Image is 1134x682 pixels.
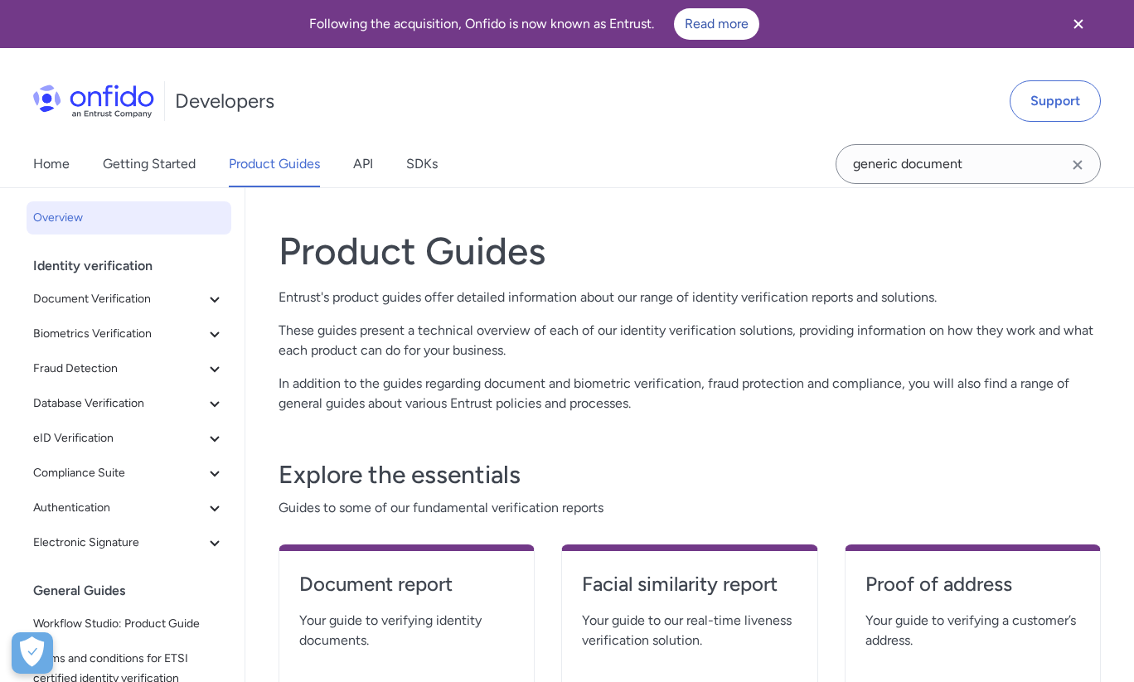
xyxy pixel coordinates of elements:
h1: Developers [175,88,274,114]
span: Biometrics Verification [33,324,205,344]
span: Overview [33,208,225,228]
input: Onfido search input field [836,144,1101,184]
span: Your guide to verifying a customer’s address. [865,611,1080,651]
a: Home [33,141,70,187]
div: Identity verification [33,249,238,283]
span: Guides to some of our fundamental verification reports [279,498,1101,518]
svg: Clear search field button [1068,155,1088,175]
button: Biometrics Verification [27,317,231,351]
button: Open Preferences [12,632,53,674]
span: Authentication [33,498,205,518]
h4: Facial similarity report [582,571,797,597]
span: Document Verification [33,289,205,309]
span: Workflow Studio: Product Guide [33,614,225,634]
p: Entrust's product guides offer detailed information about our range of identity verification repo... [279,288,1101,307]
a: Product Guides [229,141,320,187]
div: Cookie Preferences [12,632,53,674]
h3: Explore the essentials [279,458,1101,491]
svg: Close banner [1069,14,1088,34]
p: These guides present a technical overview of each of our identity verification solutions, providi... [279,321,1101,360]
h4: Proof of address [865,571,1080,597]
h4: Document report [299,571,514,597]
button: Electronic Signature [27,526,231,559]
span: Electronic Signature [33,533,205,553]
button: Database Verification [27,387,231,420]
button: Authentication [27,491,231,525]
a: Overview [27,201,231,235]
span: Database Verification [33,394,205,414]
a: Read more [674,8,759,40]
a: SDKs [406,141,438,187]
a: API [353,141,373,187]
h1: Product Guides [279,228,1101,274]
a: Document report [299,571,514,611]
button: Close banner [1048,3,1109,45]
a: Proof of address [865,571,1080,611]
a: Getting Started [103,141,196,187]
span: Your guide to our real-time liveness verification solution. [582,611,797,651]
button: Document Verification [27,283,231,316]
a: Facial similarity report [582,571,797,611]
button: Fraud Detection [27,352,231,385]
span: Compliance Suite [33,463,205,483]
button: eID Verification [27,422,231,455]
button: Compliance Suite [27,457,231,490]
span: Fraud Detection [33,359,205,379]
span: eID Verification [33,428,205,448]
div: General Guides [33,574,238,607]
a: Support [1010,80,1101,122]
span: Your guide to verifying identity documents. [299,611,514,651]
a: Workflow Studio: Product Guide [27,607,231,641]
div: Following the acquisition, Onfido is now known as Entrust. [20,8,1048,40]
p: In addition to the guides regarding document and biometric verification, fraud protection and com... [279,374,1101,414]
img: Onfido Logo [33,85,154,118]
